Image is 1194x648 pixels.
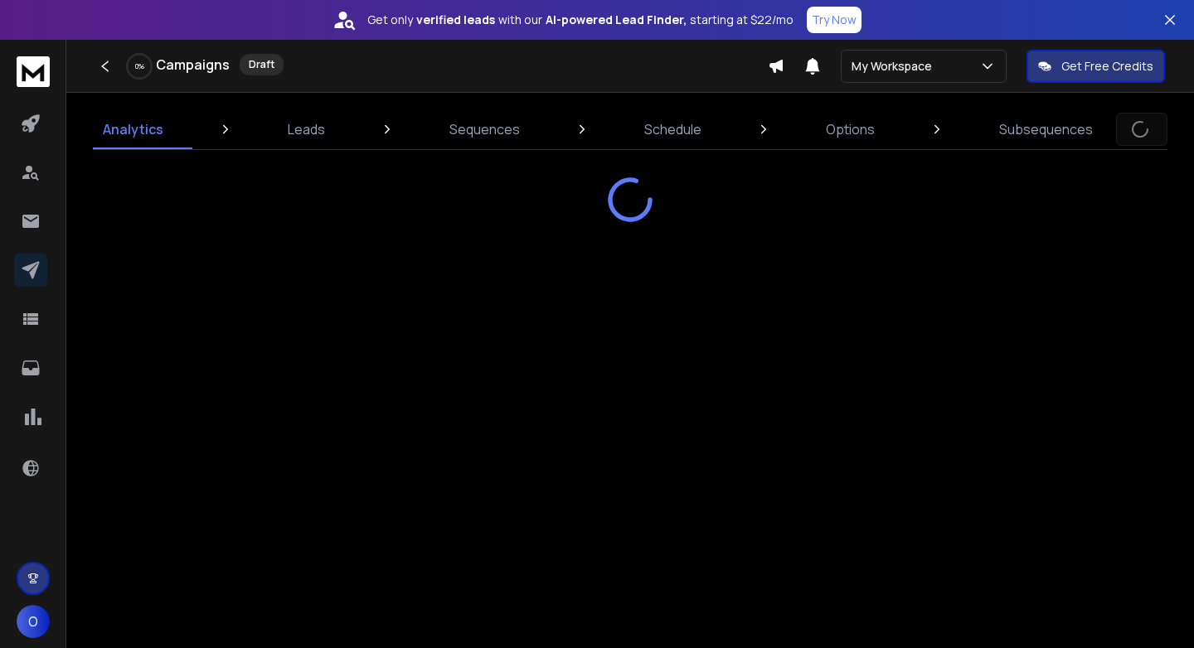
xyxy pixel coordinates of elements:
p: Try Now [812,12,857,28]
a: Leads [278,109,335,149]
strong: verified leads [416,12,495,28]
p: Sequences [449,119,520,139]
p: Schedule [644,119,701,139]
h1: Campaigns [156,55,230,75]
p: Leads [288,119,325,139]
div: Draft [240,54,284,75]
p: Get only with our starting at $22/mo [367,12,794,28]
button: Get Free Credits [1027,50,1165,83]
a: Subsequences [989,109,1103,149]
p: 0 % [135,61,144,71]
p: Options [826,119,875,139]
p: Analytics [103,119,163,139]
p: Subsequences [999,119,1093,139]
a: Schedule [634,109,711,149]
img: logo [17,56,50,87]
button: O [17,605,50,638]
button: Try Now [807,7,862,33]
a: Analytics [93,109,173,149]
strong: AI-powered Lead Finder, [546,12,687,28]
a: Options [816,109,885,149]
p: My Workspace [852,58,939,75]
a: Sequences [439,109,530,149]
p: Get Free Credits [1061,58,1153,75]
